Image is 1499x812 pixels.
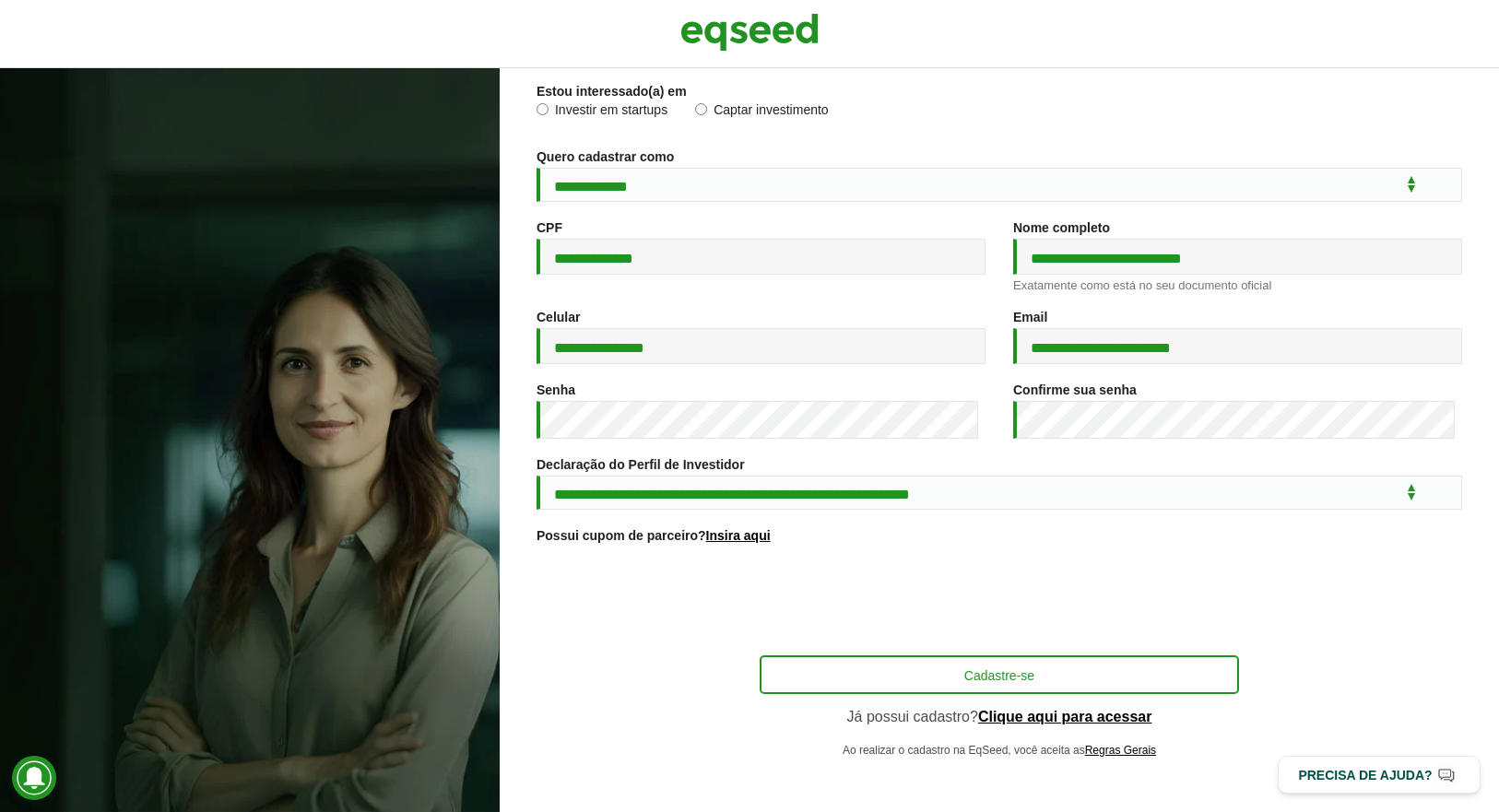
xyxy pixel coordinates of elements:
[537,103,549,115] input: Investir em startups
[1085,745,1156,756] a: Regras Gerais
[537,529,771,542] label: Possui cupom de parceiro?
[859,565,1139,637] iframe: reCAPTCHA
[537,85,687,98] label: Estou interessado(a) em
[1013,311,1047,324] label: Email
[760,744,1239,757] p: Ao realizar o cadastro na EqSeed, você aceita as
[537,103,667,122] label: Investir em startups
[1013,383,1137,396] label: Confirme sua senha
[695,103,707,115] input: Captar investimento
[680,9,819,55] img: EqSeed Logo
[695,103,829,122] label: Captar investimento
[1013,221,1110,234] label: Nome completo
[1013,279,1462,291] div: Exatamente como está no seu documento oficial
[706,529,771,542] a: Insira aqui
[537,383,575,396] label: Senha
[537,221,562,234] label: CPF
[760,708,1239,725] p: Já possui cadastro?
[537,150,674,163] label: Quero cadastrar como
[537,458,745,471] label: Declaração do Perfil de Investidor
[537,311,580,324] label: Celular
[760,655,1239,694] button: Cadastre-se
[978,710,1152,724] a: Clique aqui para acessar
